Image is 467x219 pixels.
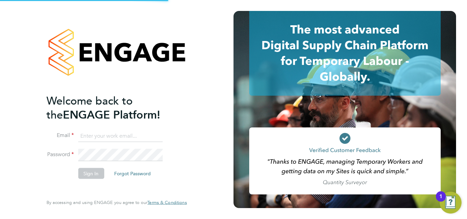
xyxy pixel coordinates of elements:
[46,151,74,158] label: Password
[147,200,187,205] a: Terms & Conditions
[439,196,442,205] div: 1
[109,168,156,179] button: Forgot Password
[46,132,74,139] label: Email
[440,192,462,214] button: Open Resource Center, 1 new notification
[78,168,104,179] button: Sign In
[78,130,162,142] input: Enter your work email...
[46,94,180,122] h2: ENGAGE Platform!
[46,200,187,205] span: By accessing and using ENGAGE you agree to our
[46,94,133,121] span: Welcome back to the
